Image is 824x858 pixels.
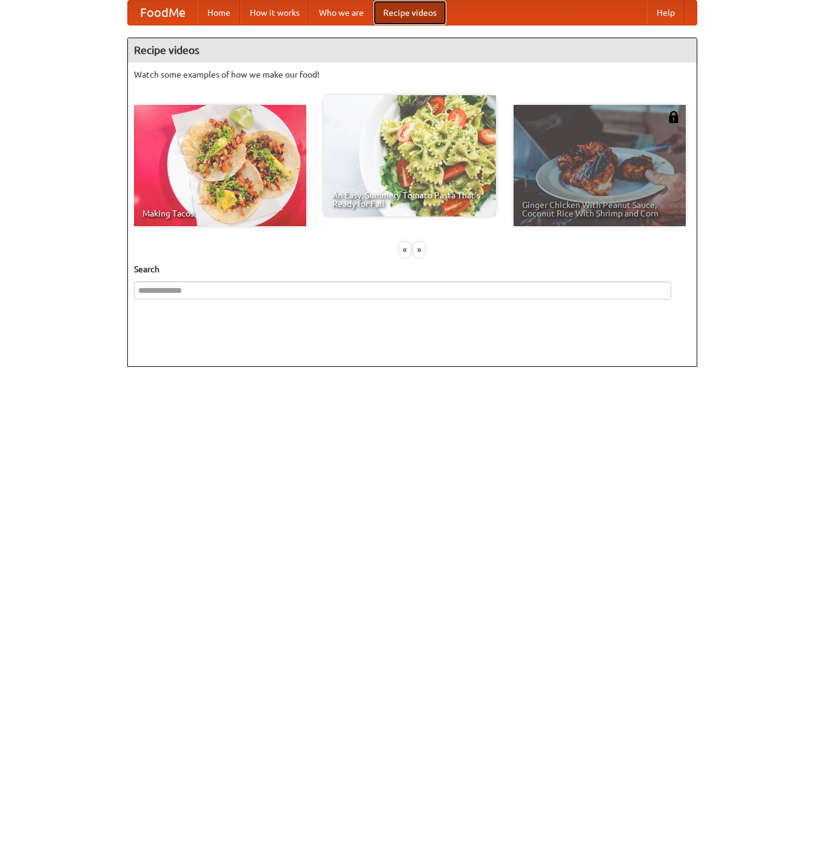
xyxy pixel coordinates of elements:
a: An Easy, Summery Tomato Pasta That's Ready for Fall [324,95,496,216]
a: Help [647,1,685,25]
p: Watch some examples of how we make our food! [134,69,691,81]
span: Making Tacos [142,209,298,218]
div: « [400,242,410,257]
a: Who we are [309,1,373,25]
h5: Search [134,263,691,275]
img: 483408.png [668,111,680,123]
a: How it works [240,1,309,25]
a: Making Tacos [134,105,306,226]
span: An Easy, Summery Tomato Pasta That's Ready for Fall [332,191,487,208]
a: Recipe videos [373,1,446,25]
div: » [414,242,424,257]
a: Home [198,1,240,25]
h4: Recipe videos [128,38,697,62]
a: FoodMe [128,1,198,25]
